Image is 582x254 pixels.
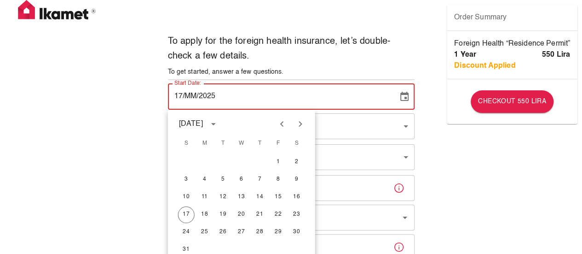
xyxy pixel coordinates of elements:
[270,224,287,241] button: 29
[454,38,570,49] p: Foreign Health “Residence Permit”
[196,171,213,188] button: 4
[168,84,392,110] input: DD/MM/YYYY
[288,189,305,206] button: 16
[252,171,268,188] button: 7
[215,224,231,241] button: 26
[233,171,250,188] button: 6
[291,115,310,133] button: Next month
[178,224,195,241] button: 24
[273,115,291,133] button: Previous month
[174,80,201,88] label: Start Date:
[215,207,231,223] button: 19
[252,224,268,241] button: 28
[454,49,476,60] p: 1 Year
[178,171,195,188] button: 3
[288,207,305,223] button: 23
[542,49,570,60] p: 550 Lira
[270,207,287,223] button: 22
[233,207,250,223] button: 20
[196,207,213,223] button: 18
[215,135,231,153] span: Tuesday
[178,189,195,206] button: 10
[168,67,415,77] h6: To get started, answer a few questions.
[179,118,203,130] div: [DATE]
[174,109,208,117] label: Policy Period
[196,189,213,206] button: 11
[233,135,250,153] span: Wednesday
[270,135,287,153] span: Friday
[168,34,415,64] h6: To apply for the foreign health insurance, let’s double-check a few details.
[288,171,305,188] button: 9
[206,116,221,132] button: calendar view is open, switch to year view
[252,207,268,223] button: 21
[454,12,570,23] span: Order Summary
[288,154,305,171] button: 2
[288,224,305,241] button: 30
[196,224,213,241] button: 25
[178,207,195,223] button: 17
[270,154,287,171] button: 1
[398,211,411,224] button: Open
[395,88,414,106] button: Choose date
[215,189,231,206] button: 12
[288,135,305,153] span: Saturday
[252,189,268,206] button: 14
[215,171,231,188] button: 5
[196,135,213,153] span: Monday
[233,189,250,206] button: 13
[178,135,195,153] span: Sunday
[454,60,515,71] p: Discount Applied
[233,224,250,241] button: 27
[270,189,287,206] button: 15
[471,90,553,113] button: Checkout 550 Lira
[252,135,268,153] span: Thursday
[270,171,287,188] button: 8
